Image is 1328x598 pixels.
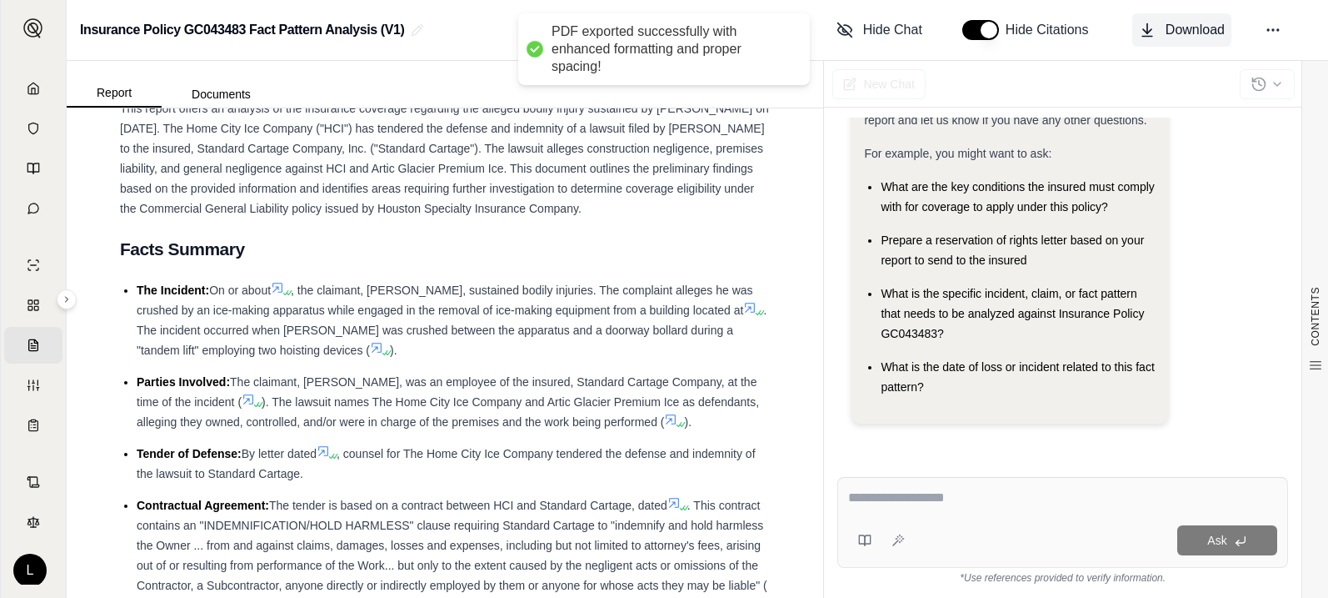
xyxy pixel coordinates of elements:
span: Contractual Agreement: [137,499,269,512]
span: Hide Citations [1006,20,1099,40]
button: Expand sidebar [17,12,50,45]
a: Coverage Table [4,407,62,444]
button: Download [1132,13,1231,47]
img: Expand sidebar [23,18,43,38]
div: PDF exported successfully with enhanced formatting and proper spacing! [552,23,793,75]
button: Documents [162,81,281,108]
span: Tender of Defense: [137,447,242,460]
a: Contract Analysis [4,464,62,500]
h2: Insurance Policy GC043483 Fact Pattern Analysis (V1) [80,15,404,45]
div: L [13,554,47,587]
button: Report [67,79,162,108]
button: Ask [1177,525,1277,555]
span: By letter dated [242,447,317,460]
span: , counsel for The Home City Ice Company tendered the defense and indemnity of the lawsuit to Stan... [137,447,756,480]
a: Home [4,70,62,107]
a: Chat [4,190,62,227]
span: CONTENTS [1309,287,1322,346]
span: Download [1166,20,1225,40]
a: Single Policy [4,247,62,284]
span: The Incident: [137,284,209,297]
div: *Use references provided to verify information. [837,568,1288,585]
button: Expand sidebar [57,289,77,309]
span: ). [684,415,691,429]
span: What is the specific incident, claim, or fact pattern that needs to be analyzed against Insurance... [881,287,1144,340]
a: Prompt Library [4,150,62,187]
a: Documents Vault [4,110,62,147]
span: What are the key conditions the insured must comply with for coverage to apply under this policy? [881,180,1154,214]
span: What is the date of loss or incident related to this fact pattern? [881,360,1154,394]
span: On or about [209,284,271,297]
span: ). [390,344,397,357]
a: Legal Search Engine [4,504,62,540]
span: The tender is based on a contract between HCI and Standard Cartage, dated [269,499,667,512]
span: ). The lawsuit names The Home City Ice Company and Artic Glacier Premium Ice as defendants, alleg... [137,395,759,429]
span: . This contract contains an "INDEMNIFICATION/HOLD HARMLESS" clause requiring Standard Cartage to ... [137,499,767,592]
a: Claim Coverage [4,327,62,364]
span: , the claimant, [PERSON_NAME], sustained bodily injuries. The complaint alleges he was crushed by... [137,284,753,317]
span: Parties Involved: [137,375,230,389]
span: . The incident occurred when [PERSON_NAME] was crushed between the apparatus and a doorway bollar... [137,304,766,357]
a: Custom Report [4,367,62,404]
span: For example, you might want to ask: [864,147,1051,160]
span: Ask [1207,534,1226,547]
h2: Facts Summary [120,232,770,267]
a: Policy Comparisons [4,287,62,324]
span: Prepare a reservation of rights letter based on your report to send to the insured [881,234,1144,267]
span: The claimant, [PERSON_NAME], was an employee of the insured, Standard Cartage Company, at the tim... [137,375,756,409]
span: Hide Chat [863,20,922,40]
button: Hide Chat [830,13,929,47]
